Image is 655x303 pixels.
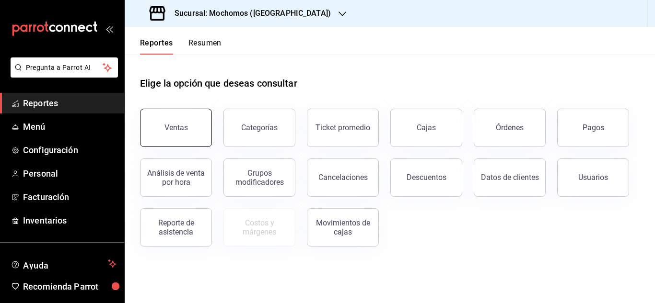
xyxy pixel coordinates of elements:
div: Usuarios [578,173,608,182]
span: Personal [23,167,117,180]
button: Reportes [140,38,173,55]
div: Descuentos [407,173,446,182]
div: Categorías [241,123,278,132]
button: Usuarios [557,158,629,197]
span: Configuración [23,144,117,157]
h3: Sucursal: Mochomos ([GEOGRAPHIC_DATA]) [167,8,331,19]
span: Facturación [23,191,117,203]
div: Costos y márgenes [230,218,289,236]
span: Inventarios [23,214,117,227]
button: Movimientos de cajas [307,208,379,247]
button: Reporte de asistencia [140,208,212,247]
button: Grupos modificadores [223,158,295,197]
div: Pagos [583,123,604,132]
a: Pregunta a Parrot AI [7,69,118,79]
button: Ventas [140,109,212,147]
button: open_drawer_menu [105,25,113,33]
div: Datos de clientes [481,173,539,182]
button: Análisis de venta por hora [140,158,212,197]
div: Grupos modificadores [230,168,289,187]
div: Cancelaciones [318,173,368,182]
button: Pagos [557,109,629,147]
button: Pregunta a Parrot AI [11,57,118,78]
h1: Elige la opción que deseas consultar [140,76,297,90]
span: Ayuda [23,258,104,269]
span: Pregunta a Parrot AI [26,63,103,73]
div: Ticket promedio [316,123,370,132]
div: Reporte de asistencia [146,218,206,236]
div: navigation tabs [140,38,222,55]
button: Descuentos [390,158,462,197]
span: Reportes [23,97,117,110]
button: Ticket promedio [307,109,379,147]
div: Movimientos de cajas [313,218,373,236]
span: Menú [23,120,117,133]
button: Órdenes [474,109,546,147]
div: Órdenes [496,123,524,132]
button: Datos de clientes [474,158,546,197]
button: Cancelaciones [307,158,379,197]
div: Ventas [164,123,188,132]
button: Cajas [390,109,462,147]
button: Resumen [188,38,222,55]
div: Análisis de venta por hora [146,168,206,187]
button: Categorías [223,109,295,147]
button: Contrata inventarios para ver este reporte [223,208,295,247]
span: Recomienda Parrot [23,280,117,293]
div: Cajas [417,123,436,132]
